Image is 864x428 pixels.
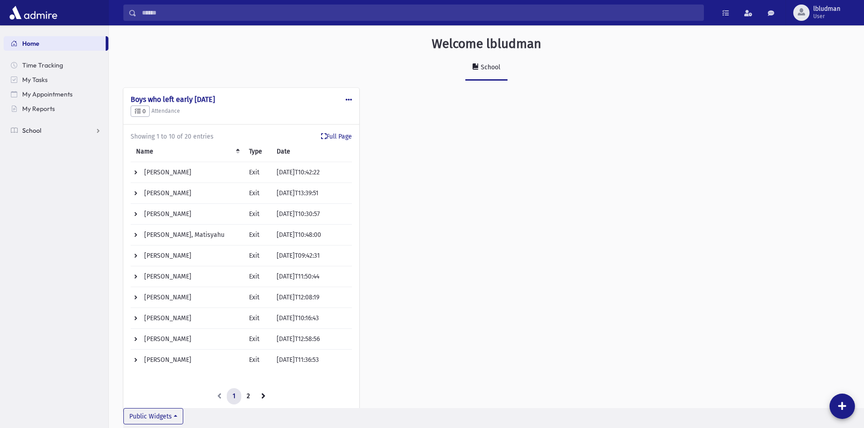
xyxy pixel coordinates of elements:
[244,225,271,245] td: Exit
[432,36,541,52] h3: Welcome lbludman
[271,245,352,266] td: [DATE]T09:42:31
[131,350,244,370] td: [PERSON_NAME]
[244,266,271,287] td: Exit
[22,126,41,135] span: School
[244,204,271,225] td: Exit
[131,106,150,117] button: 0
[241,388,256,404] a: 2
[135,108,146,115] span: 0
[244,162,271,183] td: Exit
[321,132,352,141] a: Full Page
[244,141,271,162] th: Type
[131,225,244,245] td: [PERSON_NAME], Matisyahu
[131,132,352,141] div: Showing 1 to 10 of 20 entries
[271,350,352,370] td: [DATE]T11:36:53
[479,63,500,71] div: School
[813,5,840,13] span: lbludman
[4,87,108,101] a: My Appointments
[22,105,55,113] span: My Reports
[4,72,108,87] a: My Tasks
[131,106,352,117] h5: Attendance
[271,183,352,204] td: [DATE]T13:39:51
[244,183,271,204] td: Exit
[7,4,59,22] img: AdmirePro
[131,183,244,204] td: [PERSON_NAME]
[131,245,244,266] td: [PERSON_NAME]
[465,55,508,81] a: School
[244,350,271,370] td: Exit
[22,61,63,69] span: Time Tracking
[4,58,108,72] a: Time Tracking
[137,5,703,21] input: Search
[271,266,352,287] td: [DATE]T11:50:44
[271,204,352,225] td: [DATE]T10:30:57
[131,162,244,183] td: [PERSON_NAME]
[813,13,840,20] span: User
[22,39,39,48] span: Home
[271,329,352,350] td: [DATE]T12:58:56
[4,123,108,138] a: School
[22,90,73,98] span: My Appointments
[131,266,244,287] td: [PERSON_NAME]
[4,101,108,116] a: My Reports
[131,308,244,329] td: [PERSON_NAME]
[4,36,106,51] a: Home
[271,141,352,162] th: Date
[131,287,244,308] td: [PERSON_NAME]
[131,141,244,162] th: Name
[244,245,271,266] td: Exit
[271,225,352,245] td: [DATE]T10:48:00
[271,287,352,308] td: [DATE]T12:08:19
[244,287,271,308] td: Exit
[131,329,244,350] td: [PERSON_NAME]
[131,204,244,225] td: [PERSON_NAME]
[123,408,183,424] button: Public Widgets
[22,76,48,84] span: My Tasks
[244,308,271,329] td: Exit
[271,308,352,329] td: [DATE]T10:16:43
[244,329,271,350] td: Exit
[271,162,352,183] td: [DATE]T10:42:22
[131,95,352,104] h4: Boys who left early [DATE]
[227,388,241,404] a: 1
